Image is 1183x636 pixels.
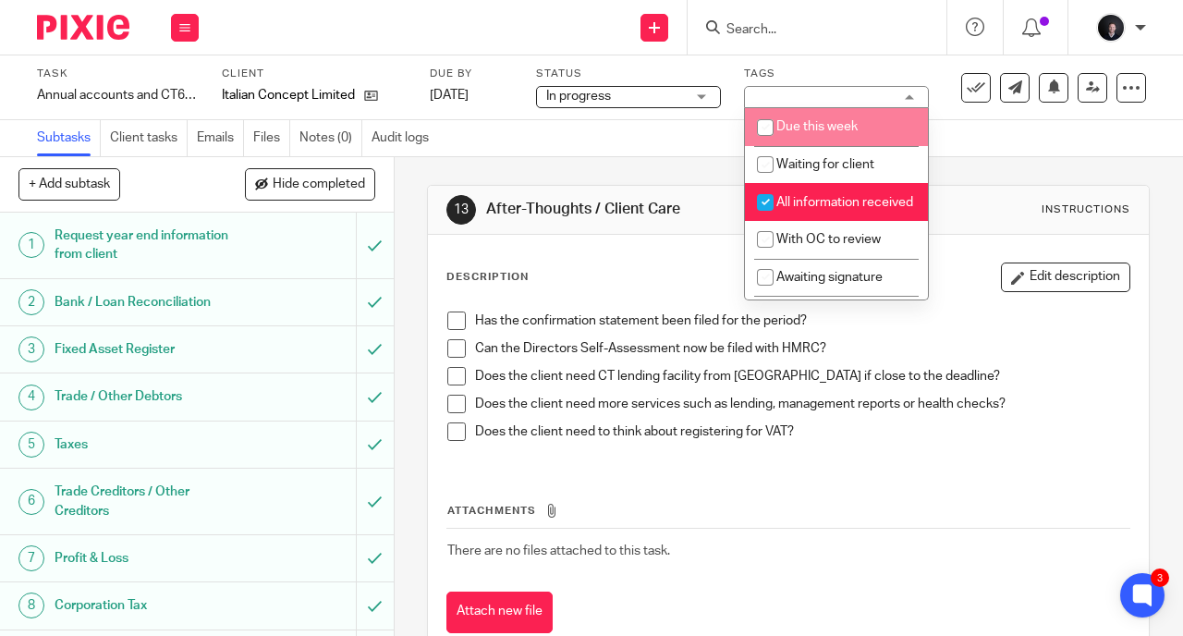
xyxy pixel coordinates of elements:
[18,232,44,258] div: 1
[18,489,44,515] div: 6
[446,195,476,225] div: 13
[1001,263,1130,292] button: Edit description
[744,67,929,81] label: Tags
[18,385,44,410] div: 4
[486,200,828,219] h1: After-Thoughts / Client Care
[299,120,362,156] a: Notes (0)
[776,158,874,171] span: Waiting for client
[546,90,611,103] span: In progress
[55,383,243,410] h1: Trade / Other Debtors
[447,506,536,516] span: Attachments
[18,432,44,458] div: 5
[18,545,44,571] div: 7
[725,22,891,39] input: Search
[1151,569,1169,587] div: 3
[55,544,243,572] h1: Profit & Loss
[197,120,244,156] a: Emails
[446,592,553,633] button: Attach new file
[18,593,44,618] div: 8
[1042,202,1130,217] div: Instructions
[776,233,881,246] span: With OC to review
[55,288,243,316] h1: Bank / Loan Reconciliation
[475,395,1129,413] p: Does the client need more services such as lending, management reports or health checks?
[55,431,243,459] h1: Taxes
[110,120,188,156] a: Client tasks
[372,120,438,156] a: Audit logs
[37,15,129,40] img: Pixie
[245,168,375,200] button: Hide completed
[475,367,1129,385] p: Does the client need CT lending facility from [GEOGRAPHIC_DATA] if close to the deadline?
[430,67,513,81] label: Due by
[222,86,355,104] p: Italian Concept Limited
[475,339,1129,358] p: Can the Directors Self-Assessment now be filed with HMRC?
[536,67,721,81] label: Status
[222,67,407,81] label: Client
[18,289,44,315] div: 2
[430,89,469,102] span: [DATE]
[18,168,120,200] button: + Add subtask
[253,120,290,156] a: Files
[273,177,365,192] span: Hide completed
[55,592,243,619] h1: Corporation Tax
[37,120,101,156] a: Subtasks
[475,422,1129,441] p: Does the client need to think about registering for VAT?
[37,67,199,81] label: Task
[18,336,44,362] div: 3
[447,544,670,557] span: There are no files attached to this task.
[776,120,858,133] span: Due this week
[475,312,1129,330] p: Has the confirmation statement been filed for the period?
[776,196,913,209] span: All information received
[55,478,243,525] h1: Trade Creditors / Other Creditors
[446,270,529,285] p: Description
[776,271,883,284] span: Awaiting signature
[37,86,199,104] div: Annual accounts and CT600 return (V1)
[55,222,243,269] h1: Request year end information from client
[55,336,243,363] h1: Fixed Asset Register
[1096,13,1126,43] img: 455A2509.jpg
